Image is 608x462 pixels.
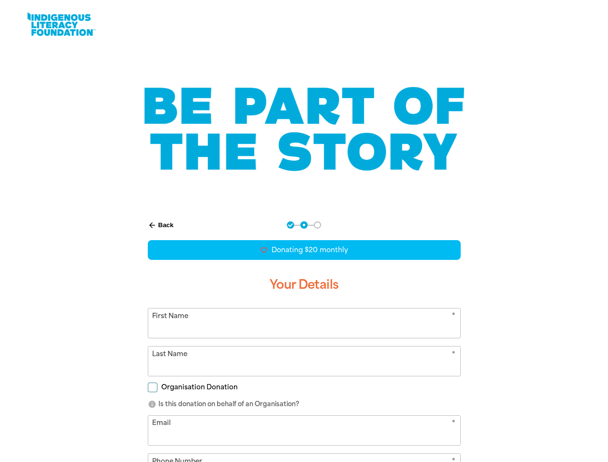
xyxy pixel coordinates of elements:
span: Organisation Donation [161,383,238,392]
i: arrow_back [148,221,156,230]
input: Organisation Donation [148,383,157,392]
p: Is this donation on behalf of an Organisation? [148,399,461,409]
button: Back [144,217,178,233]
button: Navigate to step 1 of 3 to enter your donation amount [287,221,294,229]
i: info [148,400,156,409]
h3: Your Details [148,269,461,300]
button: Navigate to step 3 of 3 to enter your payment details [314,221,321,229]
img: Be part of the story [136,68,473,191]
button: Navigate to step 2 of 3 to enter your details [300,221,308,229]
div: Donating $20 monthly [148,240,461,260]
